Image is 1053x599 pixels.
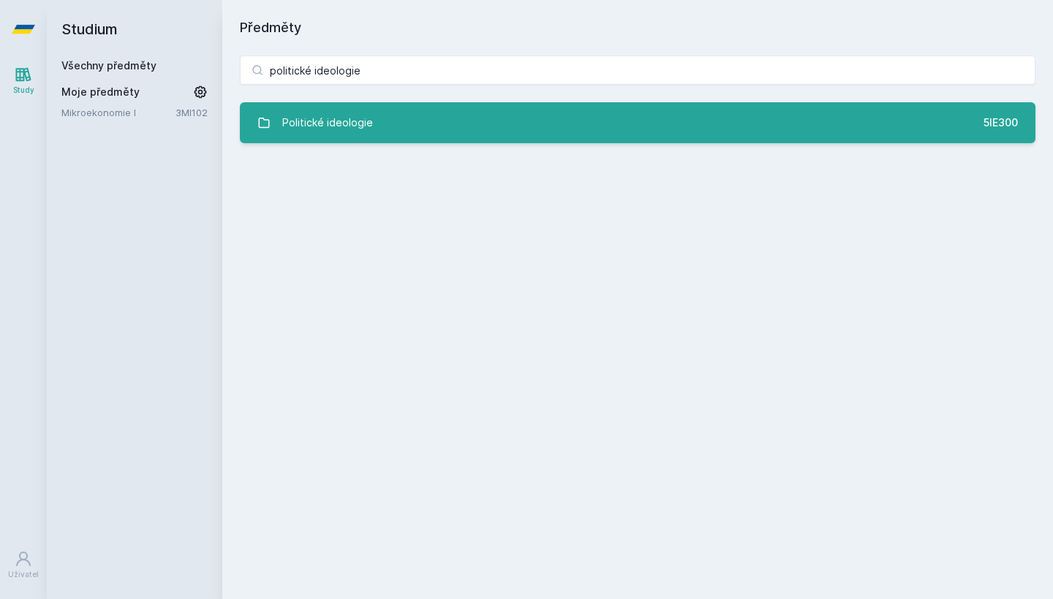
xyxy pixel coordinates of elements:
[61,85,140,99] span: Moje předměty
[8,569,39,580] div: Uživatel
[61,105,175,120] a: Mikroekonomie I
[984,115,1018,130] div: 5IE300
[175,107,208,118] a: 3MI102
[3,543,44,587] a: Uživatel
[240,18,1035,38] h1: Předměty
[61,59,156,72] a: Všechny předměty
[13,85,34,96] div: Study
[240,102,1035,143] a: Politické ideologie 5IE300
[282,108,373,137] div: Politické ideologie
[3,58,44,103] a: Study
[240,56,1035,85] input: Název nebo ident předmětu…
